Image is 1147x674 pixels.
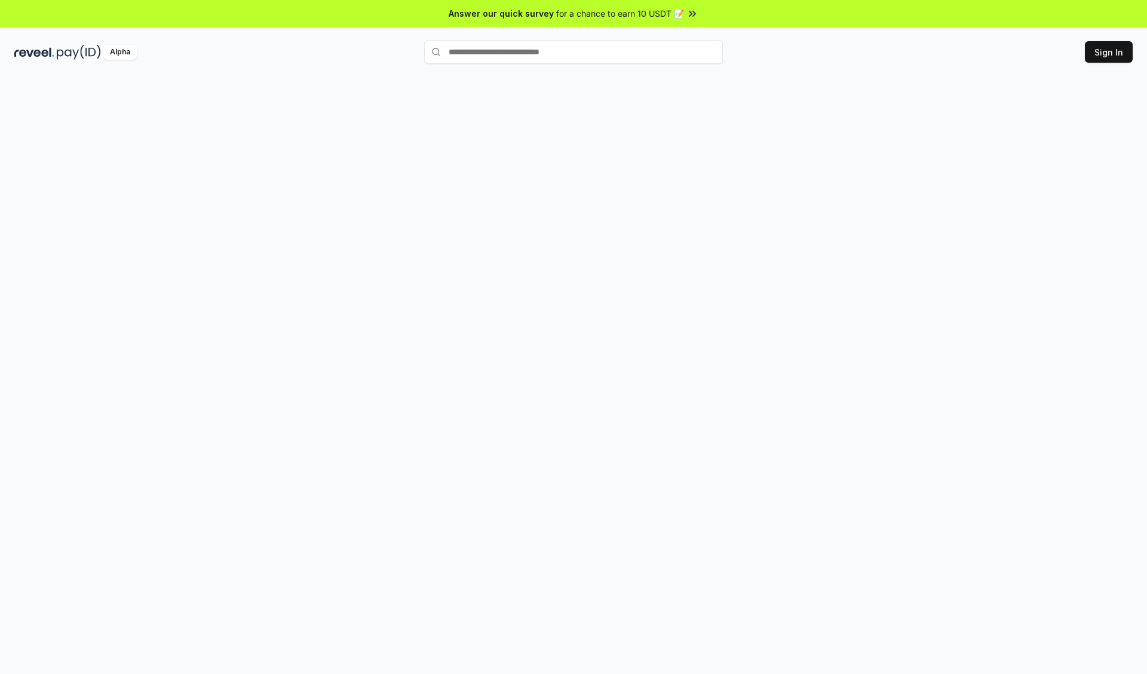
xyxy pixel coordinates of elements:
img: pay_id [57,45,101,60]
img: reveel_dark [14,45,54,60]
button: Sign In [1085,41,1133,63]
span: Answer our quick survey [449,7,554,20]
span: for a chance to earn 10 USDT 📝 [556,7,684,20]
div: Alpha [103,45,137,60]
